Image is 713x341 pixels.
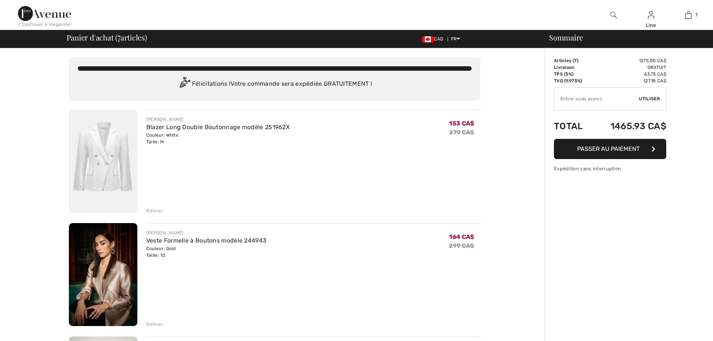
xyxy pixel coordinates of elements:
[449,242,474,249] s: 299 CA$
[146,124,290,131] a: Blazer Long Double Boutonnage modèle 251962X
[18,21,72,28] div: < Continuer à magasiner
[554,165,666,172] div: Expédition sans interruption
[146,237,266,244] a: Veste Formelle à Boutons modèle 244943
[648,10,654,19] img: Mes infos
[449,233,474,240] span: 164 CA$
[592,77,667,84] td: 127.18 CA$
[78,77,472,92] div: Félicitations ! Votre commande sera expédiée GRATUITEMENT !
[554,88,639,110] input: Code promo
[592,57,667,64] td: 1275.00 CA$
[422,36,446,42] span: CAD
[422,36,434,42] img: Canadian Dollar
[18,6,71,21] img: 1ère Avenue
[554,139,666,159] button: Passer au paiement
[554,113,592,139] td: Total
[146,245,266,259] div: Couleur: Gold Taille: 10
[540,34,709,41] div: Sommaire
[69,223,137,326] img: Veste Formelle à Boutons modèle 244943
[592,71,667,77] td: 63.75 CA$
[67,34,147,41] span: Panier d'achat ( articles)
[639,95,660,102] span: Utiliser
[610,10,617,19] img: recherche
[146,207,163,214] div: Enlever
[592,64,667,71] td: Gratuit
[592,113,667,139] td: 1465.93 CA$
[177,77,192,92] img: Congratulation2.svg
[554,77,592,84] td: TVQ (9.975%)
[449,120,474,127] span: 153 CA$
[695,12,698,18] span: 7
[670,10,707,19] a: 7
[118,32,121,42] span: 7
[554,71,592,77] td: TPS (5%)
[577,145,640,152] span: Passer au paiement
[146,321,163,328] div: Enlever
[648,11,654,18] a: Se connecter
[574,58,577,63] span: 7
[449,129,474,136] s: 279 CA$
[451,36,460,42] span: FR
[554,57,592,64] td: Articles ( )
[554,64,592,71] td: Livraison
[146,116,290,123] div: [PERSON_NAME]
[146,229,266,236] div: [PERSON_NAME]
[69,110,137,213] img: Blazer Long Double Boutonnage modèle 251962X
[633,21,669,29] div: Line
[146,132,290,145] div: Couleur: White Taille: M
[685,10,692,19] img: Mon panier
